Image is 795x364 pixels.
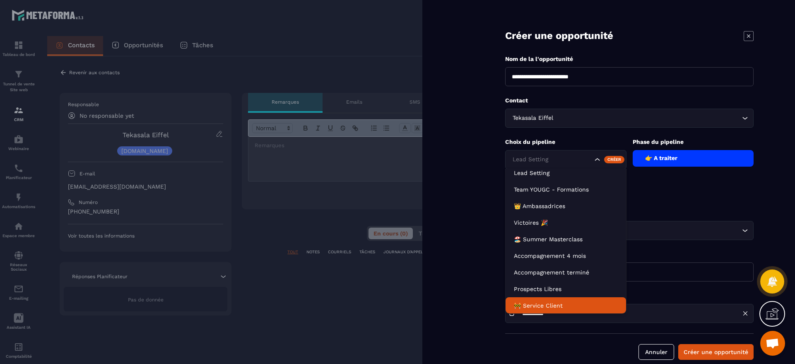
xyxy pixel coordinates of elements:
p: Choix du pipeline [505,138,626,146]
input: Search for option [555,114,740,123]
div: Search for option [505,109,754,128]
p: Victoires 🎉 [514,218,618,227]
p: Produit [505,209,754,217]
p: Nom de la l'opportunité [505,55,754,63]
p: Accompagnement terminé [514,268,618,277]
div: Search for option [505,221,754,240]
p: Prospects Libres [514,285,618,293]
div: Ouvrir le chat [760,331,785,356]
p: 👑 Ambassadrices [514,202,618,210]
div: Créer [604,156,624,163]
p: Choix Étiquette [505,180,754,187]
div: Search for option [505,150,626,169]
p: Contact [505,97,754,104]
input: Search for option [511,155,593,164]
p: Montant [505,250,754,258]
p: Date de fermeture [505,292,754,300]
p: 🏖️ Summer Masterclass [514,235,618,243]
p: Phase du pipeline [633,138,754,146]
p: Accompagnement 4 mois [514,252,618,260]
p: Créer une opportunité [505,29,613,43]
p: 🚧 Service Client [514,301,618,310]
p: Lead Setting [514,169,618,177]
button: Annuler [638,344,674,360]
button: Créer une opportunité [678,344,754,360]
span: Tekasala Eiffel [511,114,555,123]
p: Team YOUGC - Formations [514,185,618,194]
